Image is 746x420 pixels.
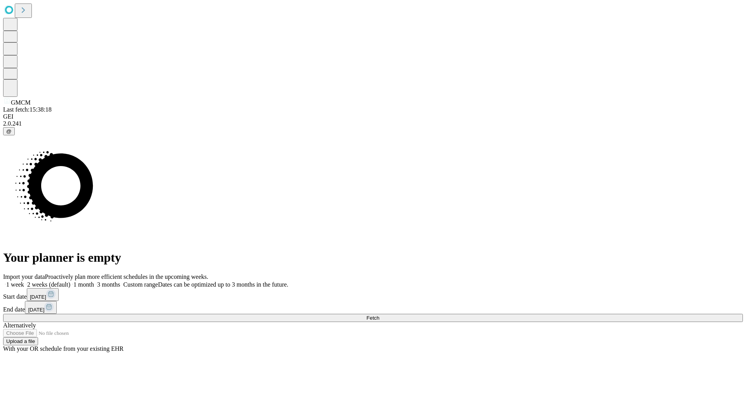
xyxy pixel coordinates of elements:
[3,314,743,322] button: Fetch
[11,99,31,106] span: GMCM
[3,273,45,280] span: Import your data
[3,106,52,113] span: Last fetch: 15:38:18
[3,113,743,120] div: GEI
[27,281,70,288] span: 2 weeks (default)
[97,281,120,288] span: 3 months
[3,322,36,329] span: Alternatively
[28,307,44,313] span: [DATE]
[25,301,57,314] button: [DATE]
[3,127,15,135] button: @
[3,345,124,352] span: With your OR schedule from your existing EHR
[3,337,38,345] button: Upload a file
[45,273,208,280] span: Proactively plan more efficient schedules in the upcoming weeks.
[366,315,379,321] span: Fetch
[123,281,158,288] span: Custom range
[3,250,743,265] h1: Your planner is empty
[3,288,743,301] div: Start date
[6,128,12,134] span: @
[3,120,743,127] div: 2.0.241
[158,281,288,288] span: Dates can be optimized up to 3 months in the future.
[6,281,24,288] span: 1 week
[27,288,59,301] button: [DATE]
[73,281,94,288] span: 1 month
[3,301,743,314] div: End date
[30,294,46,300] span: [DATE]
